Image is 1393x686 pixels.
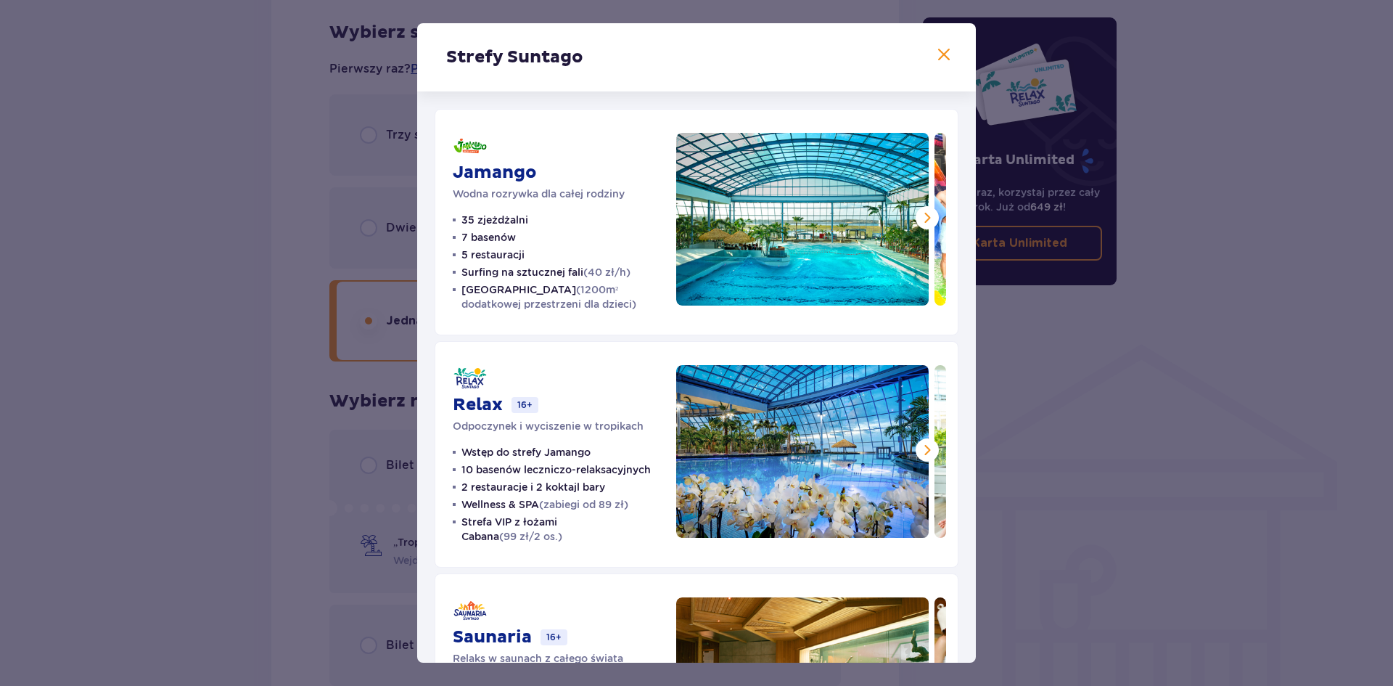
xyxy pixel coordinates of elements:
[541,629,567,645] p: 16+
[461,462,651,477] p: 10 basenów leczniczo-relaksacyjnych
[461,230,516,245] p: 7 basenów
[461,265,630,279] p: Surfing na sztucznej fali
[453,365,488,391] img: Relax logo
[461,445,591,460] p: Wstęp do strefy Jamango
[453,626,532,648] p: Saunaria
[499,531,562,542] span: (99 zł/2 os.)
[453,162,537,184] p: Jamango
[453,133,488,159] img: Jamango logo
[461,497,628,512] p: Wellness & SPA
[676,133,929,306] img: Jamango
[453,394,503,416] p: Relax
[676,365,929,538] img: Relax
[453,651,623,666] p: Relaks w saunach z całego świata
[461,282,659,311] p: [GEOGRAPHIC_DATA]
[461,213,528,227] p: 35 zjeżdżalni
[461,480,605,494] p: 2 restauracje i 2 koktajl bary
[539,499,628,510] span: (zabiegi od 89 zł)
[446,46,583,68] p: Strefy Suntago
[453,597,488,624] img: Saunaria logo
[583,266,630,278] span: (40 zł/h)
[453,187,625,201] p: Wodna rozrywka dla całej rodziny
[461,515,659,544] p: Strefa VIP z łożami Cabana
[453,419,644,433] p: Odpoczynek i wyciszenie w tropikach
[511,397,538,413] p: 16+
[461,248,525,262] p: 5 restauracji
